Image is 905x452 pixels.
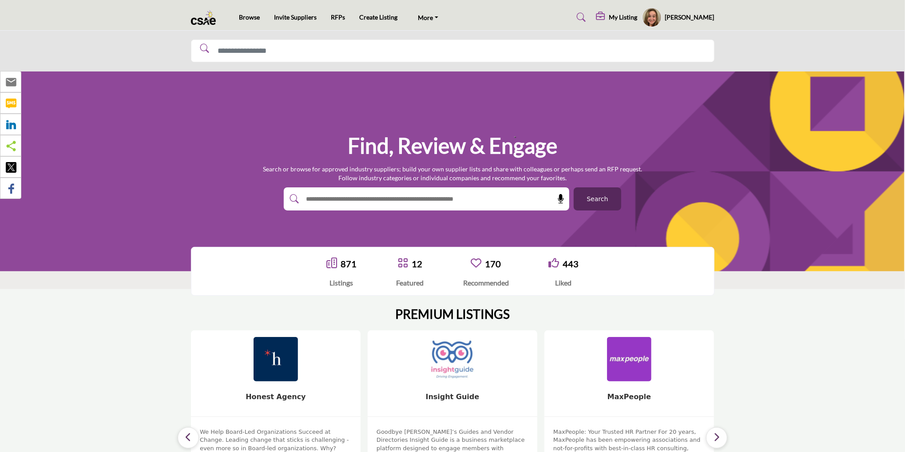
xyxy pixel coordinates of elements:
a: Browse [239,13,260,21]
button: Search [574,187,621,210]
a: RFPs [331,13,345,21]
input: Search Solutions [191,40,714,62]
button: Show hide supplier dropdown [642,8,662,27]
a: More [412,11,445,24]
h5: My Listing [609,13,638,21]
a: Go to Recommended [471,258,481,270]
a: Honest Agency [246,393,306,401]
img: MaxPeople [607,337,651,381]
h5: [PERSON_NAME] [665,13,714,22]
a: 12 [412,258,422,269]
img: Honest Agency [254,337,298,381]
h1: Find, Review & Engage [348,132,557,159]
a: Search [568,10,591,24]
a: Go to Featured [397,258,408,270]
div: My Listing [596,12,638,23]
p: Search or browse for approved industry suppliers; build your own supplier lists and share with co... [263,165,642,182]
img: Insight Guide [430,337,475,381]
div: Recommended [463,278,509,288]
a: Create Listing [359,13,397,21]
a: 871 [341,258,357,269]
div: Liked [548,278,579,288]
a: Insight Guide [426,393,480,401]
div: Featured [396,278,424,288]
i: Go to Liked [548,258,559,268]
h2: PREMIUM LISTINGS [395,307,510,322]
img: Site Logo [191,10,221,25]
a: MaxPeople [607,393,651,401]
a: 170 [485,258,501,269]
div: Listings [326,278,357,288]
a: 443 [563,258,579,269]
a: Invite Suppliers [274,13,317,21]
span: Search [587,194,608,204]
